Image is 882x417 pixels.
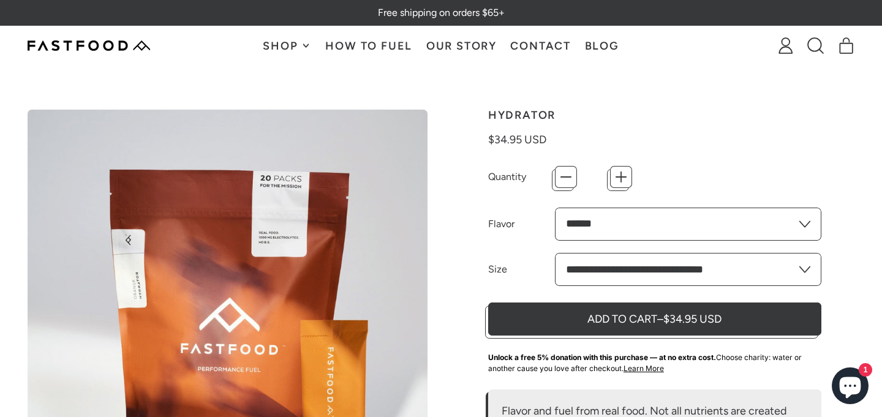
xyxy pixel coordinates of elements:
h1: Hydrator [488,110,821,121]
a: How To Fuel [318,26,419,65]
span: Shop [263,40,301,51]
button: + [610,166,632,188]
a: Contact [503,26,578,65]
button: Add to Cart [488,302,821,336]
span: $34.95 USD [488,133,546,146]
button: Shop [256,26,318,65]
a: Our Story [419,26,503,65]
a: Blog [578,26,626,65]
label: Size [488,262,555,277]
button: − [555,166,577,188]
img: Fastfood [28,40,150,51]
label: Flavor [488,217,555,231]
label: Quantity [488,170,555,184]
inbox-online-store-chat: Shopify online store chat [828,367,872,407]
